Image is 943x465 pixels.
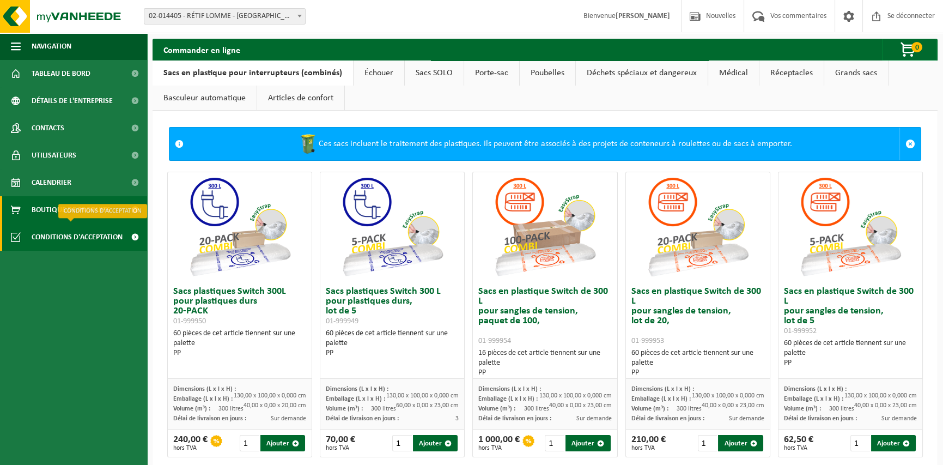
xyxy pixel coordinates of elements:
font: 62,50 € [784,434,813,445]
font: 0 [915,44,919,52]
font: 130,00 x 100,00 x 0,000 cm [844,392,917,399]
font: Sacs en plastique Switch de 300 L [631,286,761,306]
font: Nouvelles [706,12,735,20]
font: PP [631,369,639,377]
font: 300 litres [524,406,549,412]
font: Sacs plastiques Switch 300 L [326,286,441,297]
font: Basculeur automatique [163,94,246,102]
font: Sur demande [576,415,612,422]
font: Ajouter [725,440,747,447]
input: 1 [698,435,717,451]
input: 1 [392,435,412,451]
font: Déchets spéciaux et dangereux [587,69,697,77]
font: Se déconnecter [887,12,935,20]
button: 0 [882,39,936,61]
font: hors TVA [173,445,197,451]
font: Ajouter [571,440,594,447]
font: 20-PACK [173,306,208,316]
font: pour sangles de tension, [631,306,731,316]
font: 300 litres [371,406,396,412]
font: Ces sacs incluent le traitement des plastiques. Ils peuvent être associés à des projets de conten... [319,140,792,148]
font: Conditions d'acceptation [32,233,123,241]
font: Articles de confort [268,94,333,102]
font: 300 litres [829,406,854,412]
font: Sacs plastiques Switch 300L [173,286,286,297]
font: 130,00 x 100,00 x 0,000 cm [539,392,612,399]
font: Médical [719,69,748,77]
font: Volume (m³) : [326,406,363,412]
font: Emballage (L x l x H) : [326,396,385,402]
font: Boutique de produits [32,206,111,214]
font: 300 litres [677,406,702,412]
font: Calendrier [32,179,71,187]
font: Délai de livraison en jours : [173,415,246,422]
font: Bienvenue [583,12,616,20]
font: Dimensions (L x l x H) : [326,386,388,392]
font: Poubelles [531,69,564,77]
font: lot de 5 [326,306,356,316]
font: Échouer [364,69,393,77]
font: 60,00 x 0,00 x 23,00 cm [396,402,459,409]
span: 02-014405 - RÉTIF LOMME - LOMME [144,9,305,24]
font: 60 pièces de cet article tiennent sur une palette [326,329,448,347]
font: 300 litres [218,406,244,412]
font: 130,00 x 100,00 x 0,000 cm [386,392,459,399]
span: 02-014405 - RÉTIF LOMME - LOMME [144,8,306,25]
font: 02-014405 - RÉTIF LOMME - [GEOGRAPHIC_DATA] [149,12,303,20]
font: hors TVA [784,445,807,451]
font: pour sangles de tension, [478,306,578,316]
font: pour plastiques durs [173,296,257,306]
a: Fermer la notification [899,128,921,160]
font: paquet de 100, [478,316,540,326]
button: Ajouter [718,435,763,451]
font: 40,00 x 0,00 x 20,00 cm [244,402,306,409]
font: Vos commentaires [770,12,826,20]
font: Détails de l'entreprise [32,97,113,105]
font: Contacts [32,124,64,132]
button: Ajouter [871,435,916,451]
img: WB-0240-HPE-GN-50.png [297,133,319,155]
font: lot de 5 [784,316,814,326]
font: Sacs en plastique pour interrupteurs (combinés) [163,69,342,77]
font: Délai de livraison en jours : [784,415,857,422]
font: 60 pièces de cet article tiennent sur une palette [631,349,753,367]
font: Sacs en plastique Switch de 300 L [478,286,608,306]
img: 01-999949 [338,172,447,281]
font: 40,00 x 0,00 x 23,00 cm [854,402,917,409]
font: Grands sacs [835,69,877,77]
font: hors TVA [326,445,349,451]
font: 01-999949 [326,317,358,325]
font: Utilisateurs [32,152,76,160]
font: Dimensions (L x l x H) : [478,386,541,392]
font: Emballage (L x l x H) : [784,396,843,402]
font: 210,00 € [631,434,666,445]
font: Délai de livraison en jours : [631,415,704,422]
font: 01-999952 [784,327,817,335]
font: lot de 20, [631,316,670,326]
font: [PERSON_NAME] [616,12,670,20]
font: Commander en ligne [163,46,240,55]
font: 240,00 € [173,434,208,445]
font: Volume (m³) : [784,406,821,412]
font: 1 000,00 € [478,434,520,445]
font: Porte-sac [475,69,508,77]
font: 60 pièces de cet article tiennent sur une palette [173,329,295,347]
font: Délai de livraison en jours : [478,415,551,422]
font: 130,00 x 100,00 x 0,000 cm [234,392,306,399]
font: Tableau de bord [32,70,90,78]
font: pour sangles de tension, [784,306,884,316]
font: Volume (m³) : [173,406,210,412]
font: Emballage (L x l x H) : [173,396,233,402]
font: PP [173,349,181,357]
font: Dimensions (L x l x H) : [784,386,847,392]
font: Sacs en plastique Switch de 300 L [784,286,914,306]
font: Dimensions (L x l x H) : [631,386,694,392]
font: Dimensions (L x l x H) : [173,386,236,392]
font: Volume (m³) : [478,406,515,412]
font: Délai de livraison en jours : [326,415,399,422]
font: PP [478,369,486,377]
font: 16 pièces de cet article tiennent sur une palette [478,349,600,367]
font: 60 pièces de cet article tiennent sur une palette [784,339,906,357]
font: Sur demande [881,415,917,422]
font: Emballage (L x l x H) : [478,396,538,402]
